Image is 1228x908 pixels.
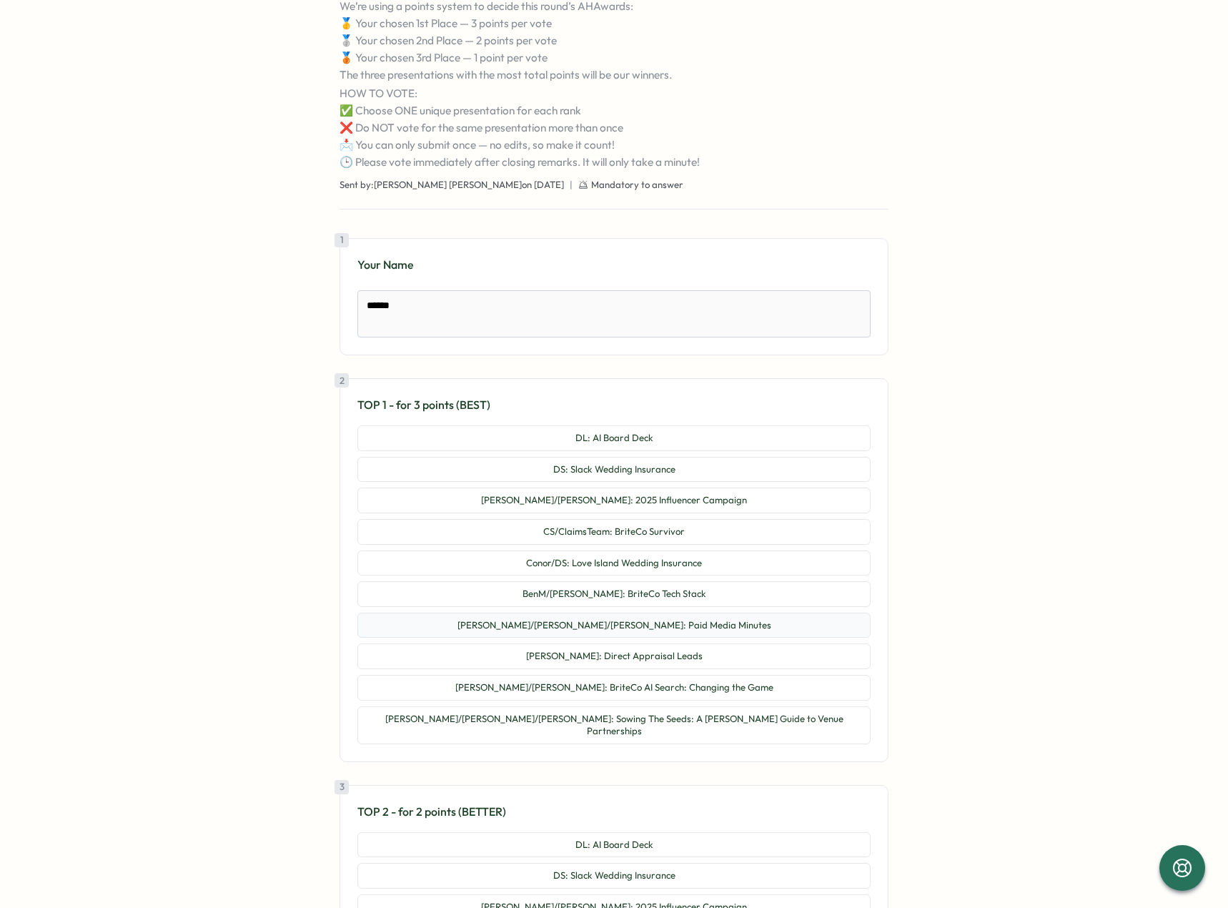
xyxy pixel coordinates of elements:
[357,863,871,889] button: DS: Slack Wedding Insurance
[357,581,871,607] button: BenM/[PERSON_NAME]: BriteCo Tech Stack
[357,396,871,414] p: TOP 1 - for 3 points (BEST)
[570,179,573,192] span: |
[357,643,871,669] button: [PERSON_NAME]: Direct Appraisal Leads
[357,457,871,483] button: DS: Slack Wedding Insurance
[357,488,871,513] button: [PERSON_NAME]/[PERSON_NAME]: 2025 Influencer Campaign
[357,256,871,274] p: Your Name
[357,706,871,744] button: [PERSON_NAME]/[PERSON_NAME]/[PERSON_NAME]: Sowing The Seeds: A [PERSON_NAME] Guide to Venue Partn...
[340,179,564,192] span: Sent by: [PERSON_NAME] [PERSON_NAME] on [DATE]
[335,373,349,388] div: 2
[357,519,871,545] button: CS/ClaimsTeam: BriteCo Survivor
[335,233,349,247] div: 1
[357,551,871,576] button: Conor/DS: Love Island Wedding Insurance
[357,675,871,701] button: [PERSON_NAME]/[PERSON_NAME]: BriteCo AI Search: Changing the Game
[357,613,871,638] button: [PERSON_NAME]/[PERSON_NAME]/[PERSON_NAME]: Paid Media Minutes
[591,179,683,192] span: Mandatory to answer
[335,780,349,794] div: 3
[357,803,871,821] p: TOP 2 - for 2 points (BETTER)
[357,425,871,451] button: DL: AI Board Deck
[357,832,871,858] button: DL: AI Board Deck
